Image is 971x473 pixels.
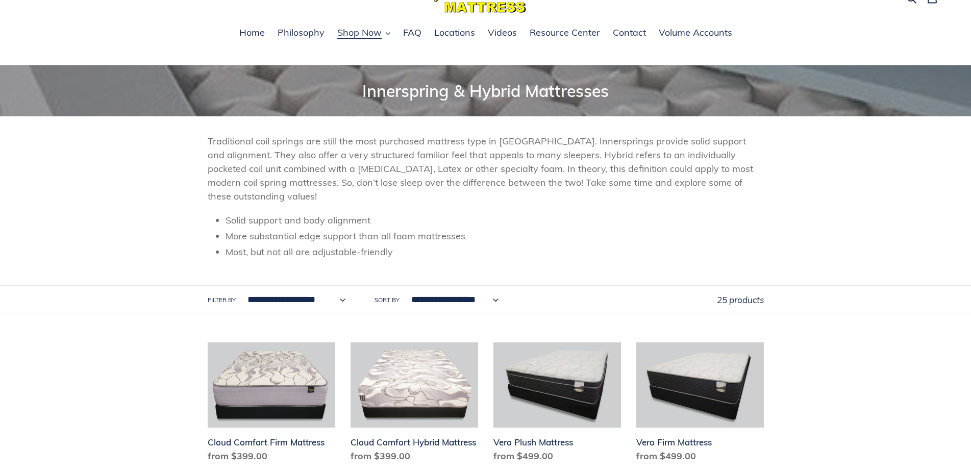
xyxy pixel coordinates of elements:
[525,26,605,41] a: Resource Center
[226,229,764,243] li: More substantial edge support than all foam mattresses
[613,27,646,39] span: Contact
[654,26,737,41] a: Volume Accounts
[429,26,480,41] a: Locations
[226,245,764,259] li: Most, but not all are adjustable-friendly
[351,342,478,467] a: Cloud Comfort Hybrid Mattress
[403,27,421,39] span: FAQ
[208,295,236,305] label: Filter by
[208,342,335,467] a: Cloud Comfort Firm Mattress
[337,27,382,39] span: Shop Now
[659,27,732,39] span: Volume Accounts
[717,294,764,305] span: 25 products
[493,342,621,467] a: Vero Plush Mattress
[362,81,609,101] span: Innerspring & Hybrid Mattresses
[239,27,265,39] span: Home
[332,26,395,41] button: Shop Now
[226,213,764,227] li: Solid support and body alignment
[272,26,330,41] a: Philosophy
[375,295,400,305] label: Sort by
[398,26,427,41] a: FAQ
[434,27,475,39] span: Locations
[278,27,325,39] span: Philosophy
[488,27,517,39] span: Videos
[608,26,651,41] a: Contact
[530,27,600,39] span: Resource Center
[234,26,270,41] a: Home
[636,342,764,467] a: Vero Firm Mattress
[483,26,522,41] a: Videos
[208,134,764,203] p: Traditional coil springs are still the most purchased mattress type in [GEOGRAPHIC_DATA]. Innersp...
